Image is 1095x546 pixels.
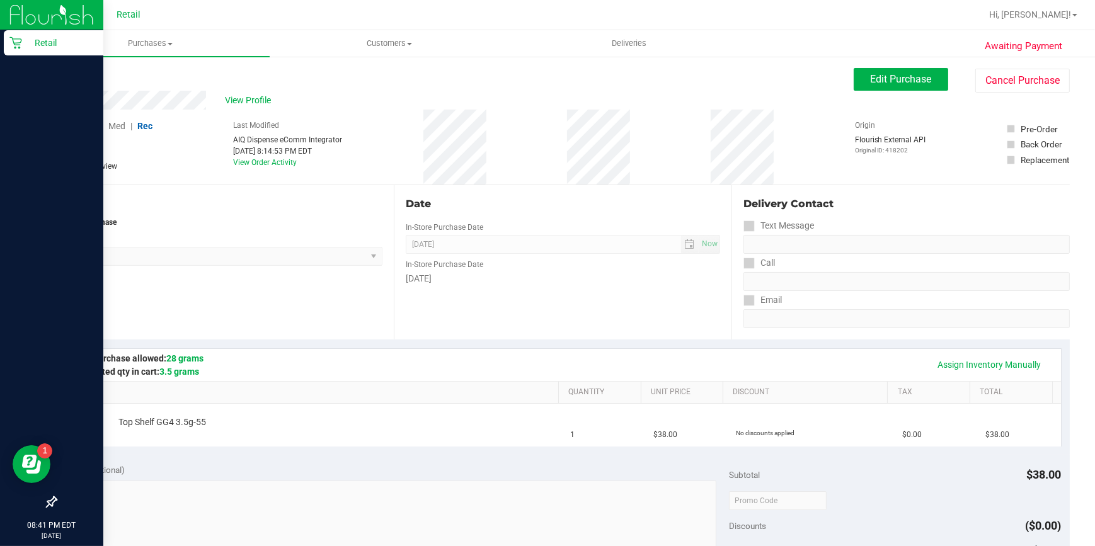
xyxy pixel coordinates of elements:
iframe: Resource center unread badge [37,443,52,458]
span: Purchases [30,38,270,49]
span: 28 grams [166,353,204,363]
span: Awaiting Payment [985,39,1062,54]
inline-svg: Retail [9,37,22,49]
a: Purchases [30,30,270,57]
label: Email [743,291,782,309]
a: Deliveries [510,30,749,57]
span: $38.00 [1027,468,1062,481]
input: Format: (999) 999-9999 [743,272,1070,291]
span: Edit Purchase [871,73,932,85]
div: Pre-Order [1021,123,1058,135]
span: 1 [570,429,575,441]
a: Total [980,387,1047,397]
button: Cancel Purchase [975,69,1070,93]
a: Assign Inventory Manually [930,354,1050,375]
span: Subtotal [729,470,760,480]
span: Med [108,121,125,131]
span: | [130,121,132,131]
span: 3.5 grams [159,367,199,377]
a: SKU [74,387,554,397]
span: Deliveries [595,38,663,49]
span: $38.00 [985,429,1009,441]
span: Customers [270,38,508,49]
iframe: Resource center [13,445,50,483]
label: Text Message [743,217,814,235]
input: Format: (999) 999-9999 [743,235,1070,254]
span: No discounts applied [737,429,795,436]
a: Discount [733,387,883,397]
a: Unit Price [651,387,718,397]
span: View Profile [225,94,275,107]
div: Back Order [1021,138,1062,151]
input: Promo Code [729,491,827,510]
div: Date [406,196,721,212]
span: Rec [137,121,152,131]
label: Call [743,254,775,272]
a: Tax [898,387,965,397]
div: [DATE] [406,272,721,285]
label: Last Modified [233,120,279,131]
a: View Order Activity [233,158,297,167]
span: Hi, [PERSON_NAME]! [989,9,1071,20]
label: In-Store Purchase Date [406,222,483,233]
p: Original ID: 418202 [855,145,926,155]
span: Max purchase allowed: [74,353,204,363]
a: Quantity [568,387,636,397]
p: Retail [22,35,98,50]
span: ($0.00) [1026,519,1062,532]
div: AIQ Dispense eComm Integrator [233,134,342,145]
span: $38.00 [653,429,677,441]
p: 08:41 PM EDT [6,520,98,531]
span: Retail [117,9,140,20]
div: Replacement [1021,154,1069,166]
label: Origin [855,120,875,131]
label: In-Store Purchase Date [406,259,483,270]
div: Flourish External API [855,134,926,155]
div: Delivery Contact [743,196,1070,212]
button: Edit Purchase [854,68,948,91]
div: [DATE] 8:14:53 PM EDT [233,145,342,157]
span: Estimated qty in cart: [74,367,199,377]
div: Location [55,196,382,212]
span: Top Shelf GG4 3.5g-55 [118,416,206,428]
span: $0.00 [902,429,922,441]
a: Customers [270,30,509,57]
p: [DATE] [6,531,98,540]
span: Discounts [729,515,766,537]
